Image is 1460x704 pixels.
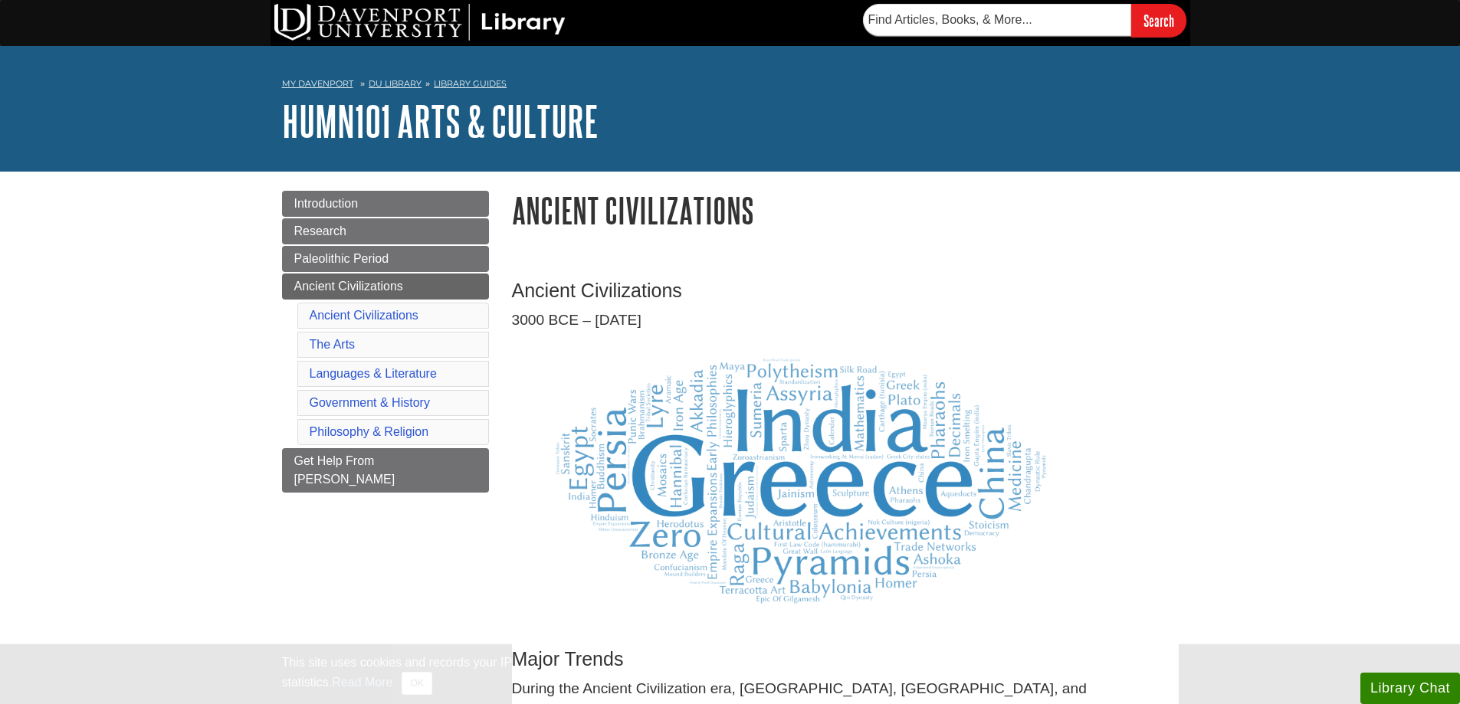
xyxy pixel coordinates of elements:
input: Find Articles, Books, & More... [863,4,1131,36]
a: DU Library [369,78,422,89]
h3: Ancient Civilizations [512,280,1179,302]
a: Library Guides [434,78,507,89]
div: This site uses cookies and records your IP address for usage statistics. Additionally, we use Goo... [282,653,1179,695]
a: Read More [332,676,392,689]
div: Guide Page Menu [282,191,489,493]
img: DU Library [274,4,566,41]
span: Paleolithic Period [294,252,389,265]
a: The Arts [310,338,356,351]
h1: Ancient Civilizations [512,191,1179,230]
input: Search [1131,4,1186,37]
span: Ancient Civilizations [294,280,403,293]
a: Introduction [282,191,489,217]
a: Languages & Literature [310,367,437,380]
a: Philosophy & Religion [310,425,429,438]
h3: Major Trends [512,648,1179,670]
p: 3000 BCE – [DATE] [512,309,1179,332]
form: Searches DU Library's articles, books, and more [863,4,1186,37]
button: Close [402,672,431,695]
span: Research [294,224,346,237]
a: Government & History [310,396,430,409]
a: Ancient Civilizations [282,273,489,300]
button: Library Chat [1360,673,1460,704]
a: Paleolithic Period [282,246,489,272]
a: Research [282,218,489,244]
nav: breadcrumb [282,74,1179,98]
a: Ancient Civilizations [310,309,418,322]
a: My Davenport [282,77,353,90]
a: Get Help From [PERSON_NAME] [282,448,489,493]
span: Get Help From [PERSON_NAME] [294,454,395,486]
a: HUMN101 Arts & Culture [282,97,599,145]
span: Introduction [294,197,359,210]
